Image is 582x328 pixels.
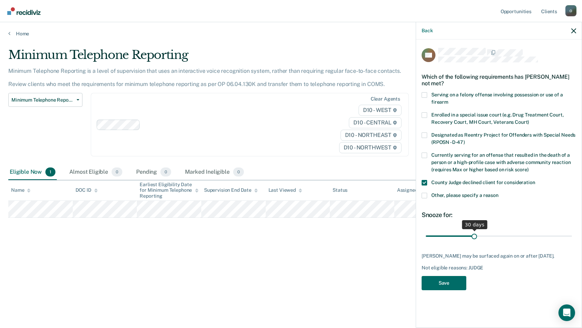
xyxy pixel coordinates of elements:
span: 0 [112,167,122,176]
div: Eligible Now [8,165,57,180]
span: County Judge declined client for consideration [431,180,535,185]
div: Clear agents [371,96,400,102]
div: Name [11,187,30,193]
div: Minimum Telephone Reporting [8,48,445,68]
div: Which of the following requirements has [PERSON_NAME] not met? [422,68,576,92]
div: [PERSON_NAME] may be surfaced again on or after [DATE]. [422,253,576,259]
span: 0 [160,167,171,176]
span: D10 - CENTRAL [349,117,402,128]
span: Minimum Telephone Reporting [11,97,74,103]
span: 0 [233,167,244,176]
a: Home [8,31,574,37]
button: Save [422,276,466,290]
div: Pending [135,165,173,180]
div: Last Viewed [268,187,302,193]
div: Open Intercom Messenger [558,304,575,321]
div: Earliest Eligibility Date for Minimum Telephone Reporting [140,182,199,199]
p: Minimum Telephone Reporting is a level of supervision that uses an interactive voice recognition ... [8,68,401,87]
div: Marked Ineligible [184,165,245,180]
div: 30 days [462,220,487,229]
span: Enrolled in a special issue court (e.g. Drug Treatment Court, Recovery Court, MH Court, Veterans ... [431,112,564,125]
div: O [565,5,576,16]
div: Almost Eligible [68,165,124,180]
span: D10 - WEST [359,105,402,116]
span: Designated as Reentry Project for Offenders with Special Needs (RPOSN - D-47) [431,132,575,145]
span: D10 - NORTHWEST [339,142,402,153]
div: Snooze for: [422,211,576,219]
span: Serving on a felony offense involving possession or use of a firearm [431,92,563,105]
span: Other, please specify a reason [431,192,499,198]
div: Status [333,187,347,193]
div: Assigned to [397,187,430,193]
span: Currently serving for an offense that resulted in the death of a person or a high-profile case wi... [431,152,571,172]
div: Not eligible reasons: JUDGE [422,265,576,271]
div: Supervision End Date [204,187,258,193]
div: DOC ID [76,187,98,193]
img: Recidiviz [7,7,41,15]
span: 1 [45,167,55,176]
button: Profile dropdown button [565,5,576,16]
button: Back [422,28,433,34]
span: D10 - NORTHEAST [341,130,402,141]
